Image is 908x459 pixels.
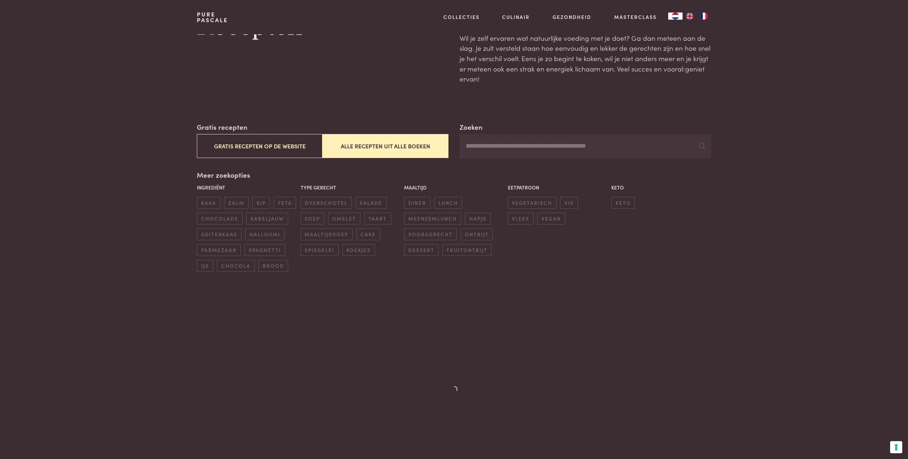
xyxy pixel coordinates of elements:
[197,134,322,158] button: Gratis recepten op de website
[668,13,683,20] a: NL
[683,13,711,20] ul: Language list
[301,184,400,191] p: Type gerecht
[244,244,285,256] span: spaghetti
[668,13,683,20] div: Language
[343,244,375,256] span: koekjes
[364,213,391,224] span: taart
[301,228,353,240] span: maaltijdsoep
[460,33,711,84] p: Wil je zelf ervaren wat natuurlijke voeding met je doet? Ga dan meteen aan de slag. Je zult verst...
[611,197,635,209] span: keto
[508,184,608,191] p: Eetpatroon
[197,11,228,23] a: PurePascale
[465,213,491,224] span: hapje
[560,197,578,209] span: vis
[301,244,339,256] span: spiegelei
[224,197,248,209] span: zalm
[404,244,438,256] span: dessert
[668,13,711,20] aside: Language selected: Nederlands
[683,13,697,20] a: EN
[461,228,493,240] span: ontbijt
[301,197,352,209] span: ovenschotel
[217,260,254,272] span: chocola
[328,213,360,224] span: omelet
[197,122,247,132] label: Gratis recepten
[258,260,288,272] span: brood
[274,197,296,209] span: feta
[197,184,297,191] p: Ingrediënt
[322,134,448,158] button: Alle recepten uit alle boeken
[197,197,220,209] span: kaas
[197,260,213,272] span: ijs
[611,184,711,191] p: Keto
[404,184,504,191] p: Maaltijd
[697,13,711,20] a: FR
[553,13,591,21] a: Gezondheid
[508,197,557,209] span: vegetarisch
[245,228,284,240] span: halloumi
[460,122,482,132] label: Zoeken
[508,213,534,224] span: vlees
[443,13,480,21] a: Collecties
[197,228,241,240] span: geitenkaas
[356,197,387,209] span: salade
[537,213,565,224] span: vegan
[197,244,241,256] span: parmezaan
[301,213,324,224] span: soep
[246,213,288,224] span: kabeljauw
[442,244,491,256] span: fruitontbijt
[890,441,902,453] button: Uw voorkeuren voor toestemming voor trackingtechnologieën
[404,213,461,224] span: meeneemlunch
[434,197,462,209] span: lunch
[614,13,657,21] a: Masterclass
[252,197,270,209] span: kip
[404,228,457,240] span: voorgerecht
[197,213,242,224] span: chocolade
[356,228,380,240] span: cake
[404,197,430,209] span: diner
[502,13,530,21] a: Culinair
